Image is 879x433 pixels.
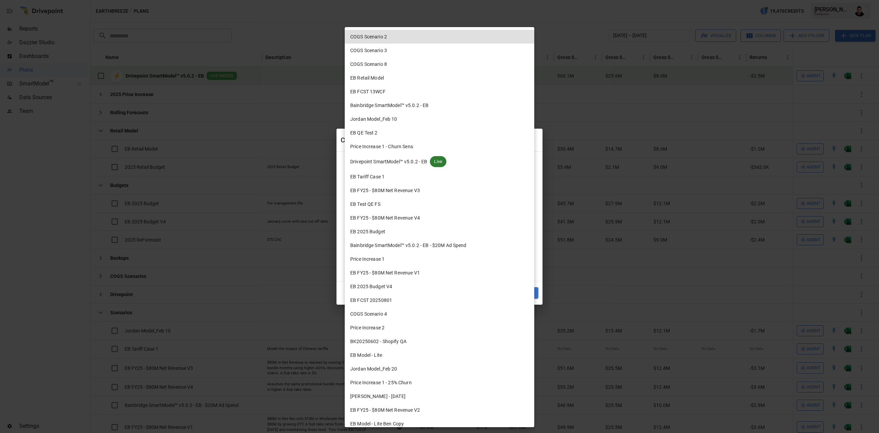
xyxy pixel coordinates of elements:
[350,173,385,180] span: EB Tariff Case 1
[350,129,378,137] span: EB QE Test 2
[350,269,420,277] span: EB FY25 - $80M Net Revenue V1
[350,102,429,109] span: Bainbridge SmartModel™ v5.0.2 - EB
[350,393,406,400] span: [PERSON_NAME] - [DATE]
[350,228,385,235] span: EB 2025 Budget
[350,311,387,318] span: COGS Scenario 4
[350,324,385,331] span: Price Increase 2
[350,338,407,345] span: BK20250602 - Shopify QA
[350,61,387,68] span: COGS Scenario 8
[350,74,384,82] span: EB Retail Model
[350,407,420,414] span: EB FY25 - $80M Net Revenue V2
[350,187,420,194] span: EB FY25 - $80M Net Revenue V3
[350,33,387,40] span: COGS Scenario 2
[350,256,385,263] span: Price Increase 1
[350,242,467,249] span: Bainbridge SmartModel™ v5.0.2 - EB - $20M Ad Spend
[350,143,413,150] span: Price Increase 1 - Churn Sens
[350,352,382,359] span: EB Model - Lite
[350,297,392,304] span: EB FCST 20250801
[350,47,387,54] span: COGS Scenario 3
[430,158,446,165] span: Live
[350,283,392,290] span: EB 2025 Budget V4
[350,214,420,222] span: EB FY25 - $80M Net Revenue V4
[350,88,386,95] span: EB FCST 13WCF
[350,158,427,165] span: Drivepoint SmartModel™ v5.0.2 - EB
[350,201,380,208] span: EB Test QE FS
[350,116,397,123] span: Jordan Model_Feb 10
[350,365,397,373] span: Jordan Model_Feb 20
[350,379,412,386] span: Price Increase 1 - 25% Churn
[350,420,404,428] span: EB Model - Lite Ben Copy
